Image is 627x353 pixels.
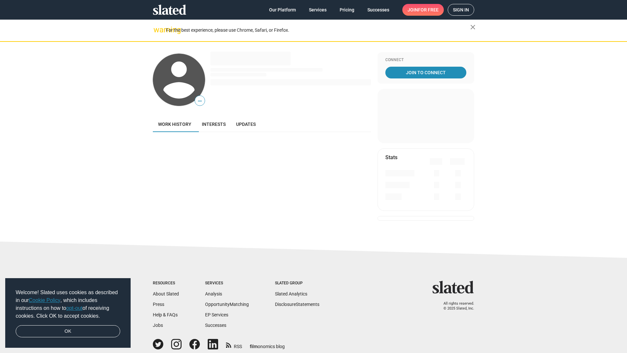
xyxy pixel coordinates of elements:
[275,302,319,307] a: DisclosureStatements
[153,323,163,328] a: Jobs
[195,97,205,105] span: —
[250,344,258,349] span: film
[275,281,319,286] div: Slated Group
[205,312,228,317] a: EP Services
[231,116,261,132] a: Updates
[385,67,466,78] a: Join To Connect
[153,312,178,317] a: Help & FAQs
[250,338,285,350] a: filmonomics blog
[437,301,474,311] p: All rights reserved. © 2025 Slated, Inc.
[340,4,354,16] span: Pricing
[16,289,120,320] span: Welcome! Slated uses cookies as described in our , which includes instructions on how to of recei...
[197,116,231,132] a: Interests
[309,4,327,16] span: Services
[236,122,256,127] span: Updates
[334,4,360,16] a: Pricing
[153,291,179,296] a: About Slated
[153,26,161,34] mat-icon: warning
[362,4,394,16] a: Successes
[402,4,444,16] a: Joinfor free
[387,67,465,78] span: Join To Connect
[16,325,120,338] a: dismiss cookie message
[264,4,301,16] a: Our Platform
[166,26,470,35] div: For the best experience, please use Chrome, Safari, or Firefox.
[469,23,477,31] mat-icon: close
[453,4,469,15] span: Sign in
[205,291,222,296] a: Analysis
[408,4,439,16] span: Join
[269,4,296,16] span: Our Platform
[385,58,466,63] div: Connect
[66,305,83,311] a: opt-out
[153,281,179,286] div: Resources
[205,281,249,286] div: Services
[226,340,242,350] a: RSS
[367,4,389,16] span: Successes
[5,278,131,348] div: cookieconsent
[205,323,226,328] a: Successes
[153,302,164,307] a: Press
[275,291,307,296] a: Slated Analytics
[448,4,474,16] a: Sign in
[205,302,249,307] a: OpportunityMatching
[385,154,397,161] mat-card-title: Stats
[418,4,439,16] span: for free
[304,4,332,16] a: Services
[158,122,191,127] span: Work history
[153,116,197,132] a: Work history
[29,297,60,303] a: Cookie Policy
[202,122,226,127] span: Interests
